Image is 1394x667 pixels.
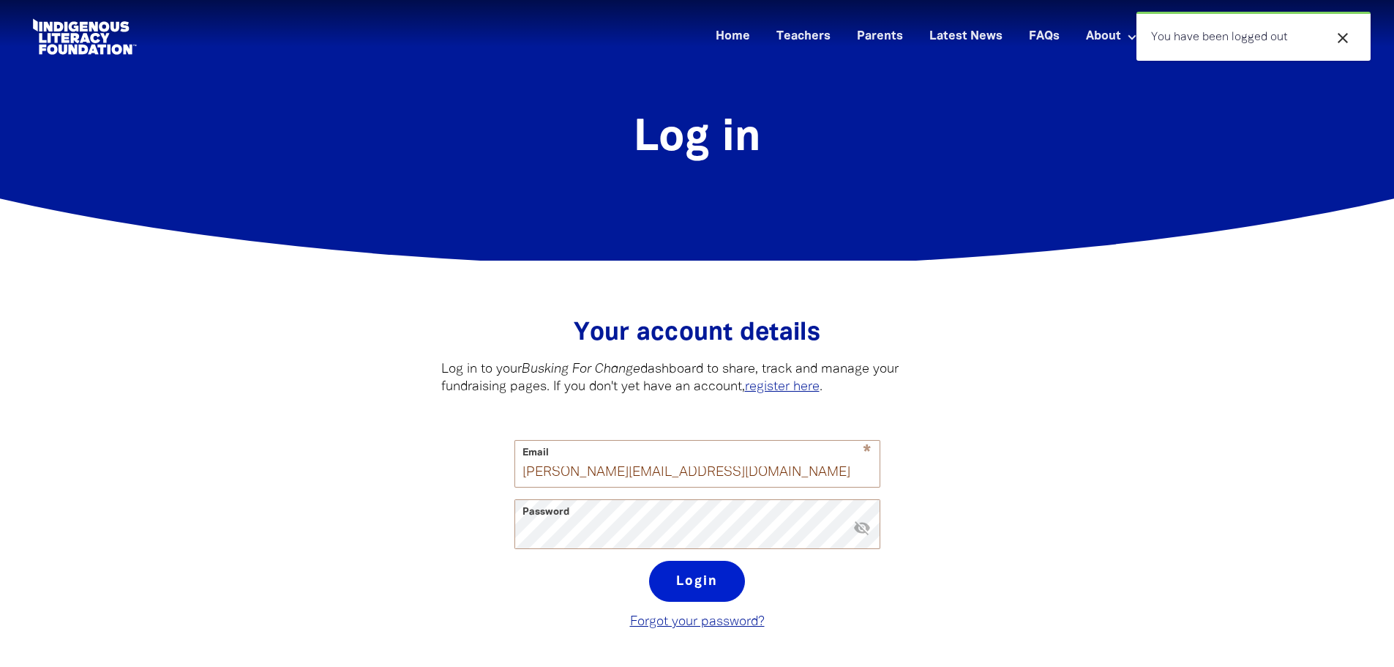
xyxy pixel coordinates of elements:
button: visibility_off [853,519,871,539]
a: register here [745,381,820,393]
a: Teachers [768,25,839,49]
a: Latest News [921,25,1011,49]
a: FAQs [1020,25,1068,49]
button: close [1330,29,1356,48]
div: You have been logged out [1136,12,1371,61]
em: Busking For Change [522,363,640,376]
a: Parents [848,25,912,49]
a: Home [707,25,759,49]
i: close [1334,29,1352,47]
p: Log in to your dashboard to share, track and manage your fundraising pages. If you don't yet have... [441,361,953,396]
a: Forgot your password? [630,616,765,628]
a: About [1077,25,1146,49]
span: Your account details [574,322,821,345]
i: Hide password [853,519,871,537]
span: Log in [634,119,761,159]
button: Login [649,561,745,602]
